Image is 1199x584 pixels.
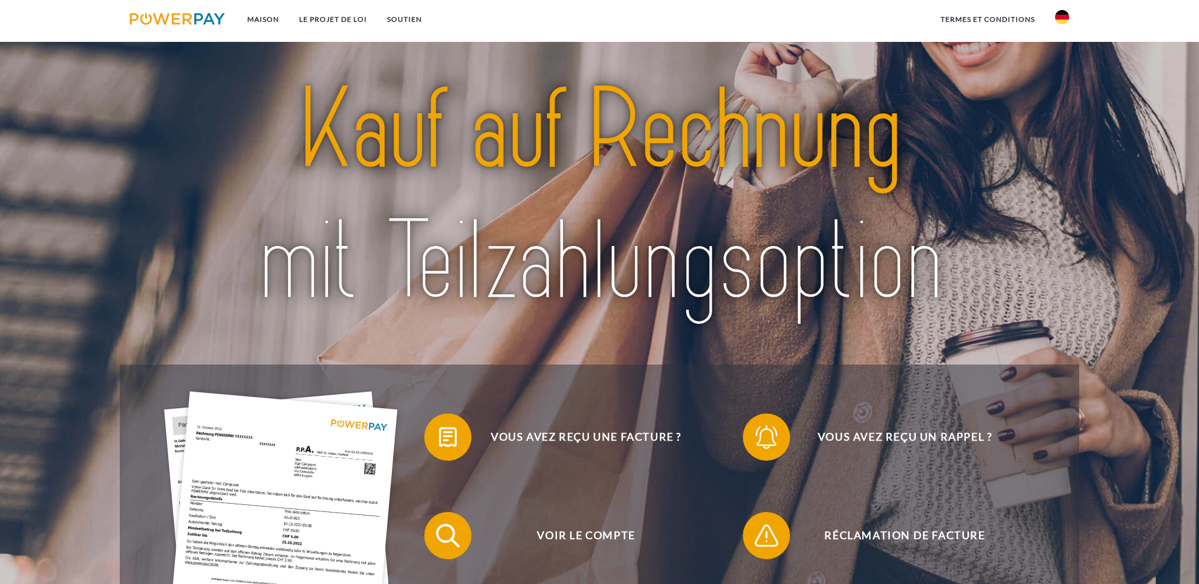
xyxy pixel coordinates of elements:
img: qb_warning.svg [752,521,781,550]
a: Maison [237,9,289,30]
img: qb_bell.svg [752,422,781,452]
button: Vous avez reçu un rappel ? [743,414,1050,461]
font: Maison [247,15,279,24]
img: logo-powerpay.svg [130,13,225,25]
font: Réclamation de facture [824,529,985,542]
a: LE PROJET DE LOI [289,9,377,30]
img: de [1055,10,1069,24]
a: termes et conditions [931,9,1045,30]
a: SOUTIEN [377,9,432,30]
button: Voir le compte [424,512,731,559]
button: Réclamation de facture [743,512,1050,559]
iframe: Bouton de lancement de la fenêtre de messagerie [1152,537,1190,575]
font: Vous avez reçu un rappel ? [818,430,992,443]
img: qb_bill.svg [433,422,463,452]
img: qb_search.svg [433,521,463,550]
img: title-powerpay_de.svg [176,58,1023,334]
font: termes et conditions [941,15,1035,24]
font: SOUTIEN [387,15,422,24]
font: Vous avez reçu une facture ? [491,430,682,443]
font: LE PROJET DE LOI [299,15,367,24]
button: Vous avez reçu une facture ? [424,414,731,461]
font: Voir le compte [537,529,635,542]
